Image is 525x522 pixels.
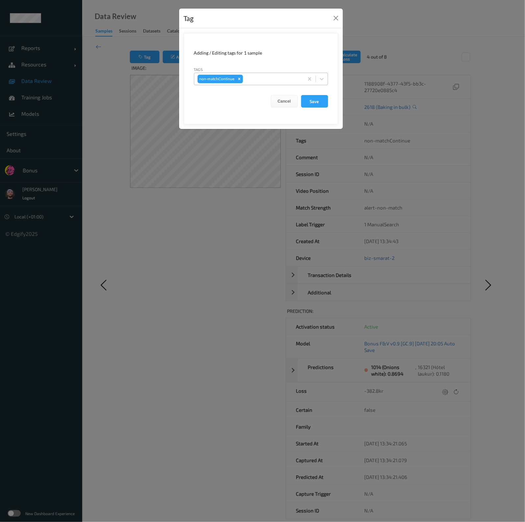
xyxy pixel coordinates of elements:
[198,75,236,83] div: non-matchContinue
[194,50,328,56] div: Adding / Editing tags for 1 sample
[184,13,194,24] div: Tag
[301,95,328,108] button: Save
[331,13,341,23] button: Close
[194,66,203,72] label: Tags
[271,95,298,108] button: Cancel
[236,75,243,83] div: Remove non-matchContinue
